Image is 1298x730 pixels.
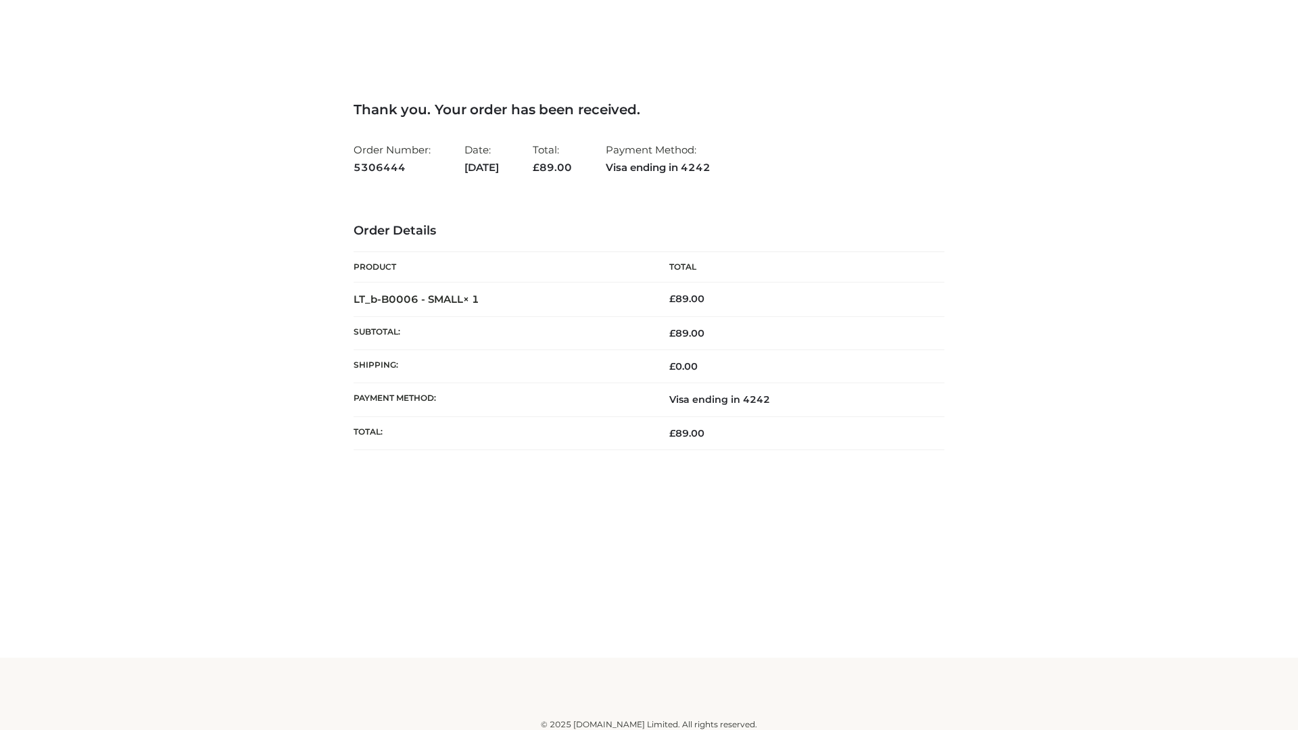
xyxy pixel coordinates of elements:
th: Total: [354,416,649,449]
li: Payment Method: [606,138,711,179]
span: 89.00 [533,161,572,174]
span: £ [669,293,675,305]
strong: 5306444 [354,159,431,176]
span: £ [669,360,675,372]
li: Total: [533,138,572,179]
span: £ [669,327,675,339]
span: £ [669,427,675,439]
span: £ [533,161,539,174]
th: Shipping: [354,350,649,383]
th: Total [649,252,944,283]
li: Date: [464,138,499,179]
h3: Thank you. Your order has been received. [354,101,944,118]
strong: Visa ending in 4242 [606,159,711,176]
th: Product [354,252,649,283]
strong: × 1 [463,293,479,306]
bdi: 0.00 [669,360,698,372]
bdi: 89.00 [669,293,704,305]
span: 89.00 [669,427,704,439]
strong: LT_b-B0006 - SMALL [354,293,479,306]
li: Order Number: [354,138,431,179]
th: Subtotal: [354,316,649,349]
span: 89.00 [669,327,704,339]
th: Payment method: [354,383,649,416]
strong: [DATE] [464,159,499,176]
td: Visa ending in 4242 [649,383,944,416]
h3: Order Details [354,224,944,239]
